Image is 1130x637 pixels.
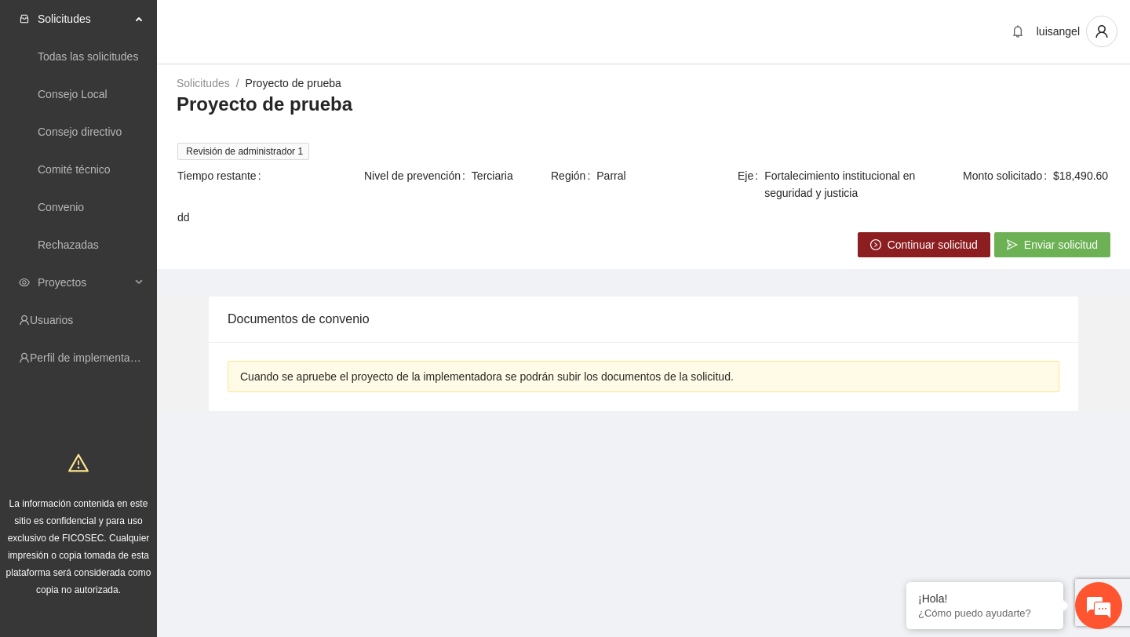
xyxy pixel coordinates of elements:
[1006,25,1030,38] span: bell
[177,209,1110,226] span: dd
[1005,19,1030,44] button: bell
[38,50,138,63] a: Todas las solicitudes
[888,236,978,253] span: Continuar solicitud
[177,167,268,184] span: Tiempo restante
[177,92,1110,117] h3: Proyecto de prueba
[994,232,1110,257] button: sendEnviar solicitud
[8,428,299,483] textarea: Escriba su mensaje y pulse “Intro”
[38,126,122,138] a: Consejo directivo
[246,77,341,89] a: Proyecto de prueba
[177,77,230,89] a: Solicitudes
[1087,24,1117,38] span: user
[240,368,1047,385] div: Cuando se apruebe el proyecto de la implementadora se podrán subir los documentos de la solicitud.
[1037,25,1080,38] span: luisangel
[1007,239,1018,252] span: send
[1053,167,1110,184] span: $18,490.60
[472,167,549,184] span: Terciaria
[1086,16,1117,47] button: user
[551,167,596,184] span: Región
[918,592,1052,605] div: ¡Hola!
[236,77,239,89] span: /
[38,163,111,176] a: Comité técnico
[858,232,990,257] button: right-circleContinuar solicitud
[870,239,881,252] span: right-circle
[19,13,30,24] span: inbox
[38,201,84,213] a: Convenio
[963,167,1053,184] span: Monto solicitado
[38,3,130,35] span: Solicitudes
[228,297,1059,341] div: Documentos de convenio
[257,8,295,45] div: Minimizar ventana de chat en vivo
[19,277,30,288] span: eye
[91,209,217,368] span: Estamos en línea.
[364,167,472,184] span: Nivel de prevención
[596,167,736,184] span: Parral
[764,167,923,202] span: Fortalecimiento institucional en seguridad y justicia
[6,498,151,595] span: La información contenida en este sitio es confidencial y para uso exclusivo de FICOSEC. Cualquier...
[82,80,264,100] div: Chatee con nosotros ahora
[177,143,309,160] span: Revisión de administrador 1
[38,88,108,100] a: Consejo Local
[30,314,73,326] a: Usuarios
[38,238,99,251] a: Rechazadas
[68,453,89,473] span: warning
[918,607,1052,619] p: ¿Cómo puedo ayudarte?
[30,351,152,364] a: Perfil de implementadora
[38,267,130,298] span: Proyectos
[1024,236,1098,253] span: Enviar solicitud
[738,167,764,202] span: Eje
